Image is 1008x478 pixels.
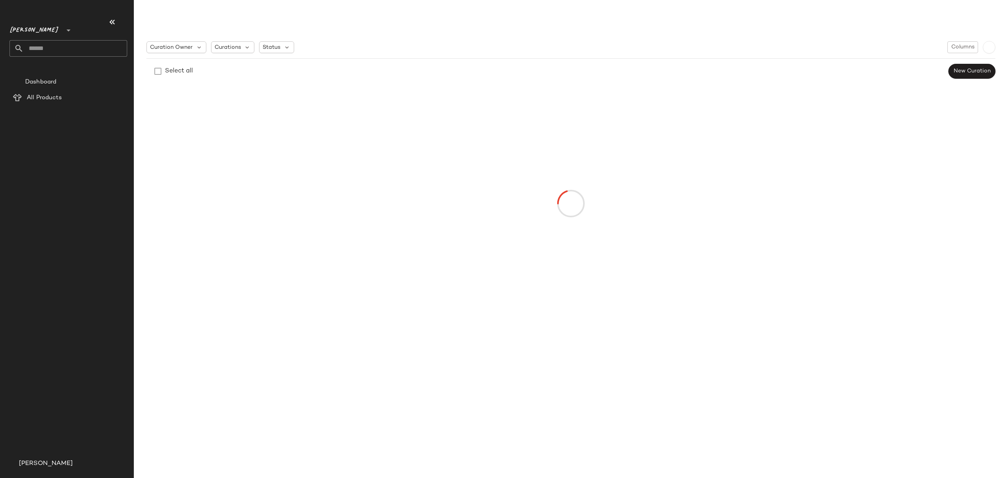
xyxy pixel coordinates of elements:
[19,459,73,469] span: [PERSON_NAME]
[215,43,241,52] span: Curations
[947,41,978,53] button: Columns
[949,64,995,79] button: New Curation
[27,93,62,102] span: All Products
[165,67,193,76] div: Select all
[150,43,193,52] span: Curation Owner
[951,44,975,50] span: Columns
[25,78,56,87] span: Dashboard
[263,43,280,52] span: Status
[953,68,991,74] span: New Curation
[9,21,59,35] span: [PERSON_NAME]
